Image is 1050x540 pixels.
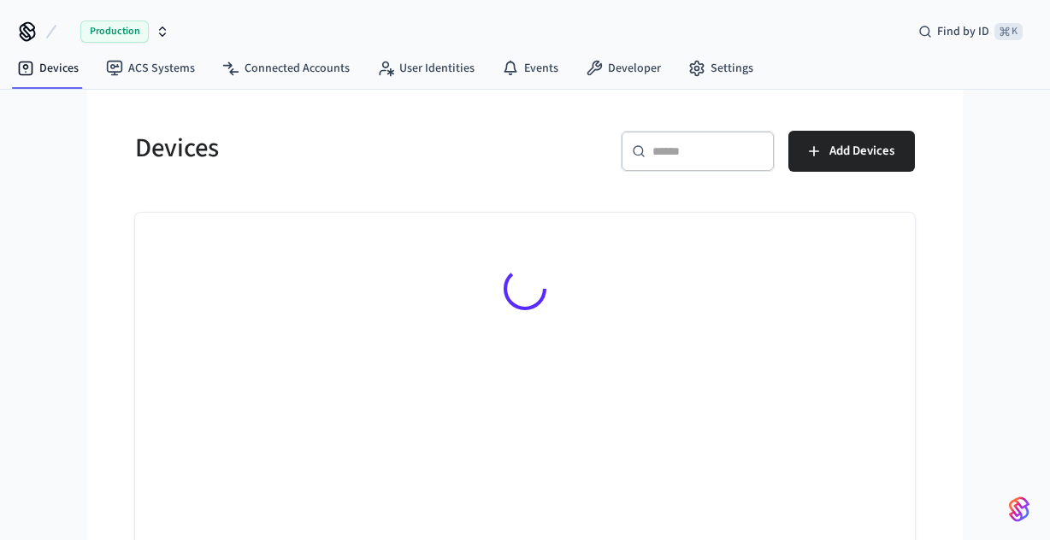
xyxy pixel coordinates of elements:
[937,23,989,40] span: Find by ID
[135,131,515,166] h5: Devices
[829,140,894,162] span: Add Devices
[572,53,675,84] a: Developer
[488,53,572,84] a: Events
[80,21,149,43] span: Production
[994,23,1023,40] span: ⌘ K
[209,53,363,84] a: Connected Accounts
[3,53,92,84] a: Devices
[1009,496,1029,523] img: SeamLogoGradient.69752ec5.svg
[675,53,767,84] a: Settings
[905,16,1036,47] div: Find by ID⌘ K
[92,53,209,84] a: ACS Systems
[363,53,488,84] a: User Identities
[788,131,915,172] button: Add Devices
